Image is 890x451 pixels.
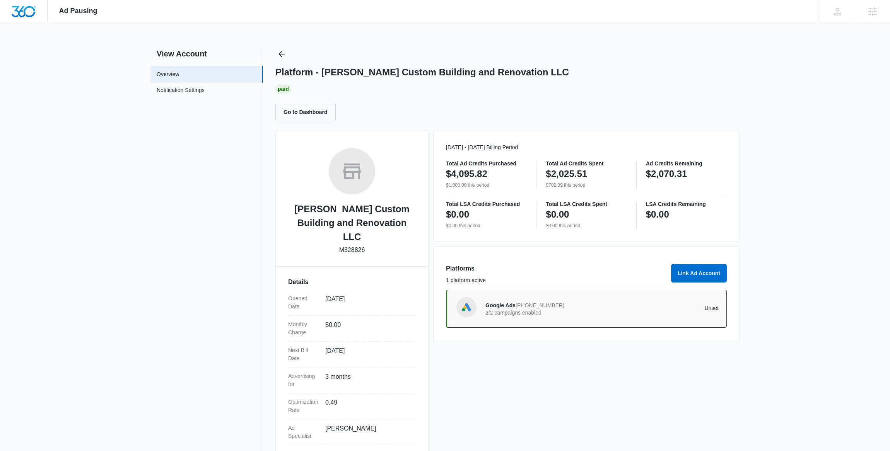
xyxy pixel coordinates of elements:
p: $0.00 [646,208,669,221]
dd: [DATE] [325,294,410,311]
p: $2,025.51 [546,168,587,180]
dt: Monthly Charge [288,320,319,337]
p: [DATE] - [DATE] Billing Period [446,143,727,151]
p: LSA Credits Remaining [646,201,727,207]
div: Next Bill Date[DATE] [288,342,416,368]
a: Go to Dashboard [275,109,340,115]
dt: Next Bill Date [288,346,319,363]
span: Google Ads [485,302,516,308]
dt: Opened Date [288,294,319,311]
p: $702.39 this period [546,182,627,189]
p: $0.00 this period [446,222,527,229]
h2: View Account [150,48,263,60]
p: Unset [602,305,719,311]
button: Back [275,48,288,60]
p: M328826 [339,245,365,255]
p: Total LSA Credits Purchased [446,201,527,207]
dd: [DATE] [325,346,410,363]
dd: 3 months [325,372,410,388]
a: Notification Settings [157,86,205,96]
h2: [PERSON_NAME] Custom Building and Renovation LLC [288,202,416,244]
p: $4,095.82 [446,168,487,180]
dd: [PERSON_NAME] [325,424,410,440]
div: Paid [275,84,291,94]
h1: Platform - [PERSON_NAME] Custom Building and Renovation LLC [275,66,569,78]
p: $0.00 [446,208,469,221]
p: 2/2 campaigns enabled [485,310,602,315]
p: 1 platform active [446,276,666,284]
dt: Advertising for [288,372,319,388]
p: Total LSA Credits Spent [546,201,627,207]
p: Total Ad Credits Spent [546,161,627,166]
p: $1,000.00 this period [446,182,527,189]
dd: $0.00 [325,320,410,337]
div: Monthly Charge$0.00 [288,316,416,342]
div: Ad Specialist[PERSON_NAME] [288,419,416,445]
p: $2,070.31 [646,168,687,180]
div: Optimization Rate0.49 [288,393,416,419]
img: Google Ads [461,301,472,313]
dd: 0.49 [325,398,410,414]
p: Ad Credits Remaining [646,161,727,166]
div: Opened Date[DATE] [288,290,416,316]
a: Google AdsGoogle Ads[PHONE_NUMBER]2/2 campaigns enabledUnset [446,290,727,328]
span: [PHONE_NUMBER] [516,302,564,308]
p: $0.00 [546,208,569,221]
div: Advertising for3 months [288,368,416,393]
p: Total Ad Credits Purchased [446,161,527,166]
a: Overview [157,70,179,78]
button: Link Ad Account [671,264,727,283]
h3: Platforms [446,264,666,273]
dt: Ad Specialist [288,424,319,440]
dt: Optimization Rate [288,398,319,414]
button: Go to Dashboard [275,103,336,121]
p: $0.00 this period [546,222,627,229]
span: Ad Pausing [59,7,97,15]
h3: Details [288,277,416,287]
